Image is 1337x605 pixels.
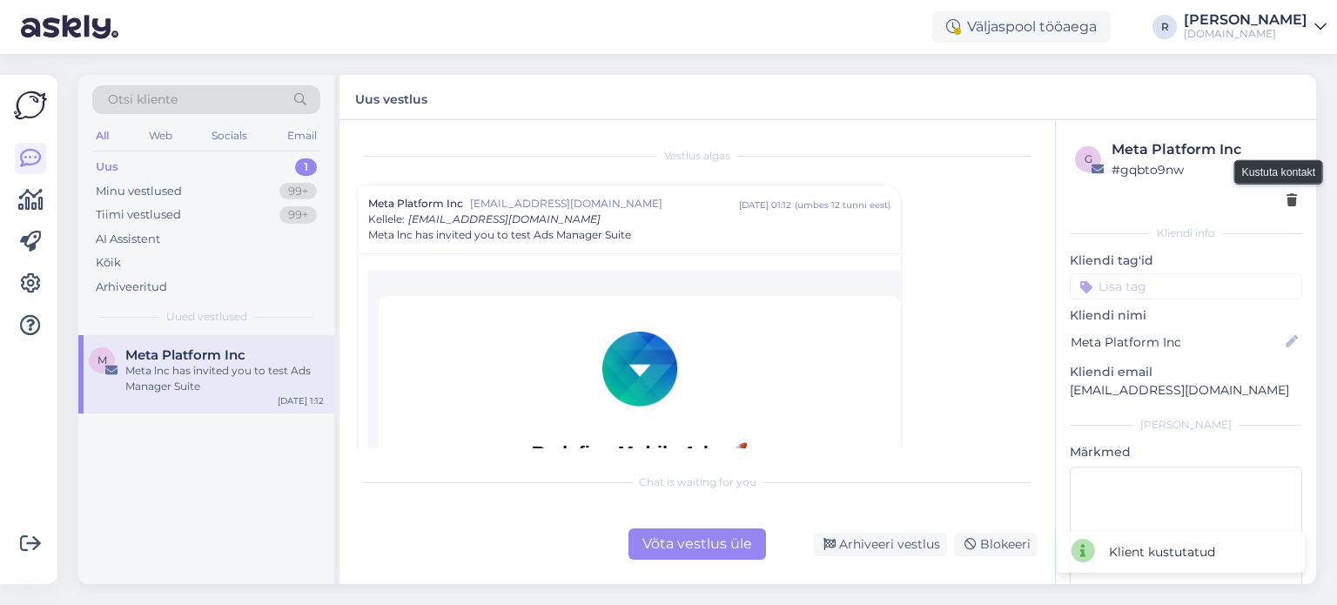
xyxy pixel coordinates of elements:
div: 99+ [279,183,317,200]
p: Kliendi tag'id [1070,252,1302,270]
div: Arhiveeri vestlus [813,533,947,556]
img: Askly Logo [14,89,47,122]
p: Kliendi email [1070,363,1302,381]
p: Kliendi nimi [1070,306,1302,325]
div: Uus [96,158,118,176]
label: Uus vestlus [355,85,427,109]
span: [EMAIL_ADDRESS][DOMAIN_NAME] [408,212,601,225]
div: Vestlus algas [357,148,1038,164]
div: [PERSON_NAME] [1070,417,1302,433]
div: Arhiveeritud [96,279,167,296]
input: Lisa nimi [1071,333,1282,352]
div: 99+ [279,206,317,224]
div: [DOMAIN_NAME] [1184,27,1307,41]
div: Väljaspool tööaega [932,11,1111,43]
div: Kliendi info [1070,225,1302,241]
span: Kellele : [368,212,405,225]
div: Minu vestlused [96,183,182,200]
div: 1 [295,158,317,176]
h1: Redefine Mobile Ads 🚀 [400,442,880,465]
p: [EMAIL_ADDRESS][DOMAIN_NAME] [1070,381,1302,400]
div: All [92,124,112,147]
div: Socials [208,124,251,147]
span: Meta Platform Inc [368,196,463,212]
span: Uued vestlused [166,309,247,325]
p: Märkmed [1070,443,1302,461]
div: R [1152,15,1177,39]
img: App Logo [588,317,692,421]
div: Kõik [96,254,121,272]
div: Tiimi vestlused [96,206,181,224]
span: [EMAIL_ADDRESS][DOMAIN_NAME] [470,196,739,212]
div: AI Assistent [96,231,160,248]
div: Meta lnc has invited you to test Ads Manager Suite [125,363,324,394]
div: Klient kustutatud [1109,543,1215,561]
a: [PERSON_NAME][DOMAIN_NAME] [1184,13,1327,41]
div: Blokeeri [954,533,1038,556]
div: [DATE] 01:12 [739,198,791,212]
div: Chat is waiting for you [357,474,1038,490]
span: Otsi kliente [108,91,178,109]
div: Meta Platform Inc [1112,139,1297,160]
div: Web [145,124,176,147]
div: [DATE] 1:12 [278,394,324,407]
div: Email [284,124,320,147]
small: Kustuta kontakt [1242,164,1315,179]
span: M [97,353,107,366]
input: Lisa tag [1070,273,1302,299]
div: # gqbto9nw [1112,160,1297,179]
span: g [1085,152,1092,165]
span: Meta lnc has invited you to test Ads Manager Suite [368,227,631,243]
div: ( umbes 12 tunni eest ) [795,198,890,212]
span: Meta Platform Inc [125,347,245,363]
div: Võta vestlus üle [628,528,766,560]
div: [PERSON_NAME] [1184,13,1307,27]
